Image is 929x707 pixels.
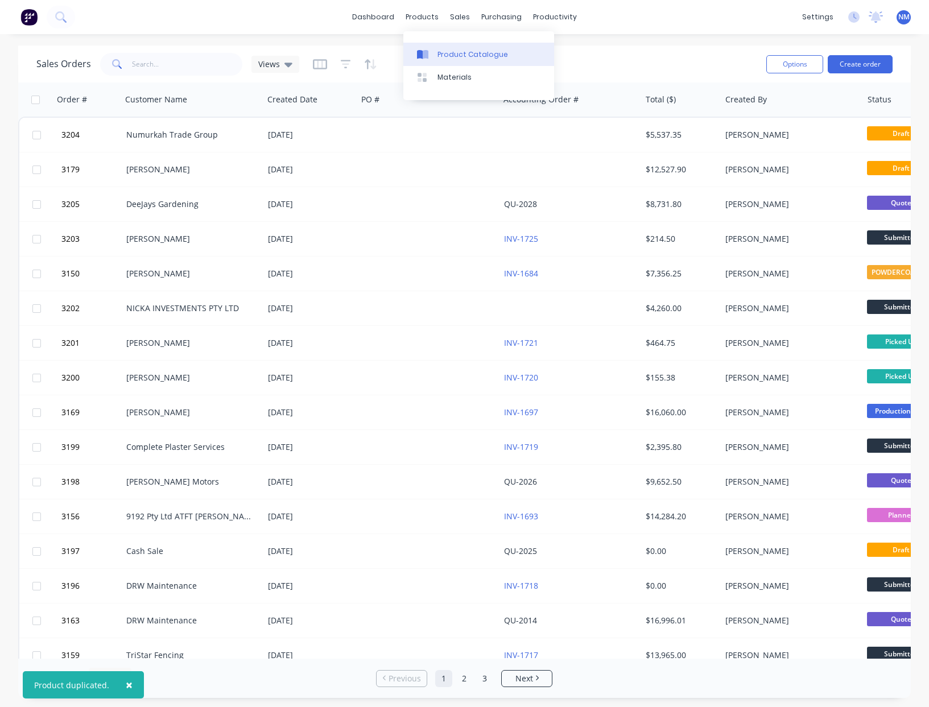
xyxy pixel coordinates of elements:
button: 3196 [58,569,126,603]
a: Previous page [377,673,427,684]
div: [PERSON_NAME] [725,268,852,279]
a: INV-1720 [504,372,538,383]
div: [DATE] [268,407,353,418]
a: INV-1693 [504,511,538,522]
span: 3202 [61,303,80,314]
div: [PERSON_NAME] [725,129,852,140]
button: 3179 [58,152,126,187]
span: 3169 [61,407,80,418]
div: PO # [361,94,379,105]
span: 3201 [61,337,80,349]
div: Materials [437,72,472,82]
div: Cash Sale [126,545,253,557]
div: [PERSON_NAME] [725,372,852,383]
div: [DATE] [268,233,353,245]
button: 3204 [58,118,126,152]
div: $12,527.90 [646,164,713,175]
div: $214.50 [646,233,713,245]
a: dashboard [346,9,400,26]
div: [PERSON_NAME] [725,545,852,557]
div: [DATE] [268,650,353,661]
div: Product Catalogue [437,49,508,60]
div: $9,652.50 [646,476,713,487]
a: Product Catalogue [403,43,554,65]
div: $0.00 [646,580,713,592]
span: 3203 [61,233,80,245]
div: [PERSON_NAME] [725,407,852,418]
div: [DATE] [268,164,353,175]
ul: Pagination [371,670,557,687]
div: [DATE] [268,511,353,522]
div: [DATE] [268,199,353,210]
div: [PERSON_NAME] [725,233,852,245]
button: 3199 [58,430,126,464]
span: 3156 [61,511,80,522]
span: × [126,677,133,693]
div: 9192 Pty Ltd ATFT [PERSON_NAME] Family Trust [126,511,253,522]
span: 3198 [61,476,80,487]
button: Options [766,55,823,73]
div: [DATE] [268,545,353,557]
div: [PERSON_NAME] [725,650,852,661]
div: [PERSON_NAME] [126,164,253,175]
div: Created Date [267,94,317,105]
button: Create order [828,55,893,73]
span: Next [515,673,533,684]
div: DRW Maintenance [126,615,253,626]
div: Status [868,94,891,105]
div: [DATE] [268,129,353,140]
div: $2,395.80 [646,441,713,453]
div: $16,996.01 [646,615,713,626]
div: [PERSON_NAME] [725,476,852,487]
div: [PERSON_NAME] [725,164,852,175]
div: Created By [725,94,767,105]
div: [PERSON_NAME] [725,337,852,349]
a: INV-1718 [504,580,538,591]
a: Next page [502,673,552,684]
a: INV-1717 [504,650,538,660]
div: purchasing [476,9,527,26]
a: INV-1684 [504,268,538,279]
div: [DATE] [268,615,353,626]
img: Factory [20,9,38,26]
div: [DATE] [268,337,353,349]
a: INV-1721 [504,337,538,348]
button: 3201 [58,326,126,360]
span: 3196 [61,580,80,592]
div: $8,731.80 [646,199,713,210]
div: [DATE] [268,303,353,314]
div: Customer Name [125,94,187,105]
a: INV-1697 [504,407,538,417]
div: [DATE] [268,441,353,453]
button: 3159 [58,638,126,672]
div: $464.75 [646,337,713,349]
button: 3202 [58,291,126,325]
div: [PERSON_NAME] [725,303,852,314]
div: Order # [57,94,87,105]
div: [PERSON_NAME] [725,511,852,522]
div: $7,356.25 [646,268,713,279]
span: 3179 [61,164,80,175]
span: 3159 [61,650,80,661]
a: QU-2025 [504,545,537,556]
div: $4,260.00 [646,303,713,314]
div: settings [796,9,839,26]
div: [PERSON_NAME] [725,615,852,626]
div: $5,537.35 [646,129,713,140]
button: 3156 [58,499,126,534]
span: NM [898,12,910,22]
span: 3200 [61,372,80,383]
div: productivity [527,9,583,26]
a: Page 2 [456,670,473,687]
div: [DATE] [268,372,353,383]
button: 3169 [58,395,126,429]
span: 3205 [61,199,80,210]
div: DeeJays Gardening [126,199,253,210]
div: $155.38 [646,372,713,383]
a: Page 1 is your current page [435,670,452,687]
button: 3197 [58,534,126,568]
a: QU-2014 [504,615,537,626]
span: Previous [389,673,421,684]
button: 3198 [58,465,126,499]
div: [DATE] [268,268,353,279]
